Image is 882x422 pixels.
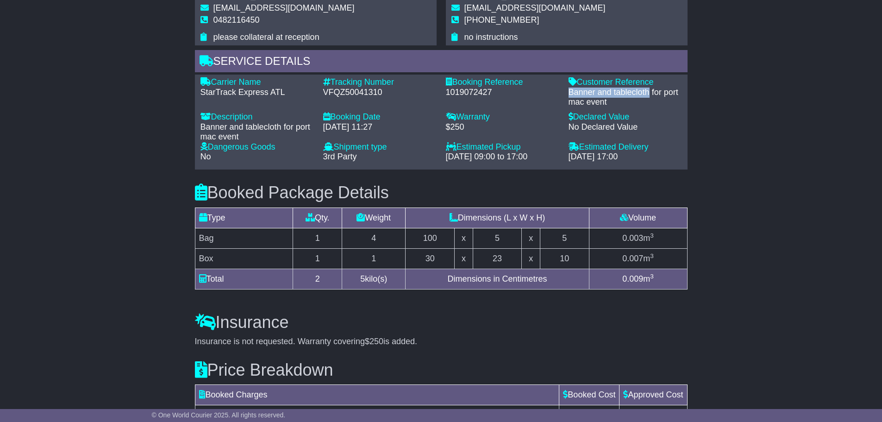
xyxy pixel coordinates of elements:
sup: 3 [650,252,654,259]
td: 4 [342,228,406,248]
div: 1019072427 [446,88,559,98]
sup: 3 [650,232,654,239]
td: 23 [473,248,522,269]
td: Booked Cost [559,385,619,405]
td: 100 [406,228,455,248]
td: 5 [540,228,589,248]
span: [PHONE_NUMBER] [464,15,539,25]
td: x [455,228,473,248]
div: Insurance is not requested. Warranty covering is added. [195,337,688,347]
div: Warranty [446,112,559,122]
span: © One World Courier 2025. All rights reserved. [152,411,286,419]
div: Dangerous Goods [200,142,314,152]
td: Weight [342,208,406,228]
td: Type [195,208,293,228]
td: 1 [293,228,342,248]
div: No Declared Value [569,122,682,132]
h3: Price Breakdown [195,361,688,379]
div: [DATE] 11:27 [323,122,437,132]
div: StarTrack Express ATL [200,88,314,98]
span: no instructions [464,32,518,42]
td: kilo(s) [342,269,406,289]
div: Carrier Name [200,77,314,88]
span: [EMAIL_ADDRESS][DOMAIN_NAME] [464,3,606,13]
span: 3rd Party [323,152,357,161]
td: m [589,228,687,248]
td: Dimensions in Centimetres [406,269,589,289]
div: Description [200,112,314,122]
span: 0.009 [622,274,643,283]
td: Qty. [293,208,342,228]
div: [DATE] 17:00 [569,152,682,162]
div: Shipment type [323,142,437,152]
div: Service Details [195,50,688,75]
span: 0.007 [622,254,643,263]
span: [EMAIL_ADDRESS][DOMAIN_NAME] [213,3,355,13]
div: $250 [446,122,559,132]
h3: Booked Package Details [195,183,688,202]
div: Customer Reference [569,77,682,88]
div: Estimated Delivery [569,142,682,152]
td: 10 [540,248,589,269]
td: Dimensions (L x W x H) [406,208,589,228]
span: No [200,152,211,161]
div: Declared Value [569,112,682,122]
div: Booking Reference [446,77,559,88]
td: m [589,248,687,269]
td: 2 [293,269,342,289]
td: Box [195,248,293,269]
td: 30 [406,248,455,269]
div: VFQZ50041310 [323,88,437,98]
td: Volume [589,208,687,228]
td: Approved Cost [619,385,687,405]
span: 0482116450 [213,15,260,25]
div: [DATE] 09:00 to 17:00 [446,152,559,162]
td: Total [195,269,293,289]
td: m [589,269,687,289]
td: 1 [293,248,342,269]
span: 5 [360,274,365,283]
h3: Insurance [195,313,688,332]
div: Banner and tablecloth for port mac event [200,122,314,142]
span: please collateral at reception [213,32,319,42]
td: x [522,228,540,248]
sup: 3 [650,273,654,280]
div: Tracking Number [323,77,437,88]
span: $250 [365,337,383,346]
td: Booked Charges [195,385,559,405]
td: 5 [473,228,522,248]
div: Estimated Pickup [446,142,559,152]
td: x [455,248,473,269]
span: 0.003 [622,233,643,243]
td: Bag [195,228,293,248]
td: x [522,248,540,269]
div: Booking Date [323,112,437,122]
td: 1 [342,248,406,269]
div: Banner and tablecloth for port mac event [569,88,682,107]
